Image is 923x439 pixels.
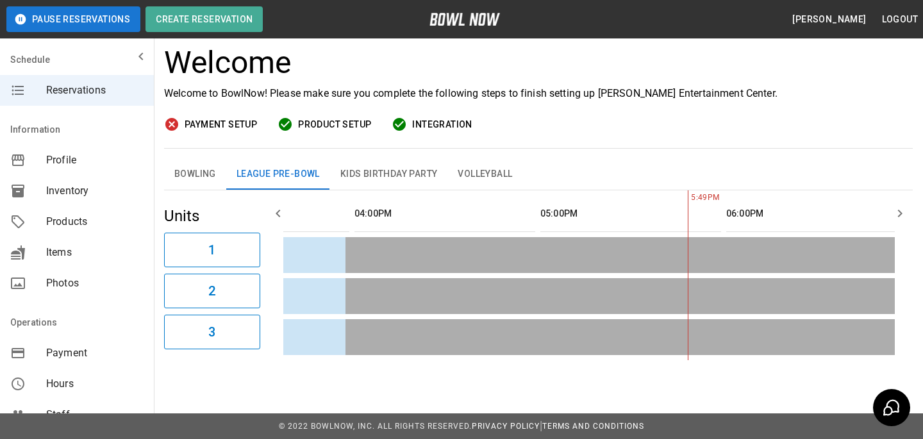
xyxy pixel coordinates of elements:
[412,117,472,133] span: Integration
[330,159,448,190] button: Kids Birthday Party
[164,206,260,226] h5: Units
[542,422,644,431] a: Terms and Conditions
[208,240,215,260] h6: 1
[6,6,140,32] button: Pause Reservations
[279,422,472,431] span: © 2022 BowlNow, Inc. All Rights Reserved.
[208,322,215,342] h6: 3
[787,8,871,31] button: [PERSON_NAME]
[46,345,144,361] span: Payment
[185,117,257,133] span: Payment Setup
[164,159,913,190] div: inventory tabs
[164,45,913,81] h3: Welcome
[164,274,260,308] button: 2
[226,159,330,190] button: League Pre-Bowl
[688,192,691,204] span: 5:49PM
[164,315,260,349] button: 3
[877,8,923,31] button: Logout
[298,117,371,133] span: Product Setup
[46,276,144,291] span: Photos
[46,407,144,422] span: Staff
[164,233,260,267] button: 1
[429,13,500,26] img: logo
[46,214,144,229] span: Products
[164,159,226,190] button: Bowling
[46,83,144,98] span: Reservations
[447,159,522,190] button: Volleyball
[146,6,263,32] button: Create Reservation
[164,86,913,101] p: Welcome to BowlNow! Please make sure you complete the following steps to finish setting up [PERSO...
[208,281,215,301] h6: 2
[472,422,540,431] a: Privacy Policy
[46,153,144,168] span: Profile
[46,376,144,392] span: Hours
[46,245,144,260] span: Items
[46,183,144,199] span: Inventory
